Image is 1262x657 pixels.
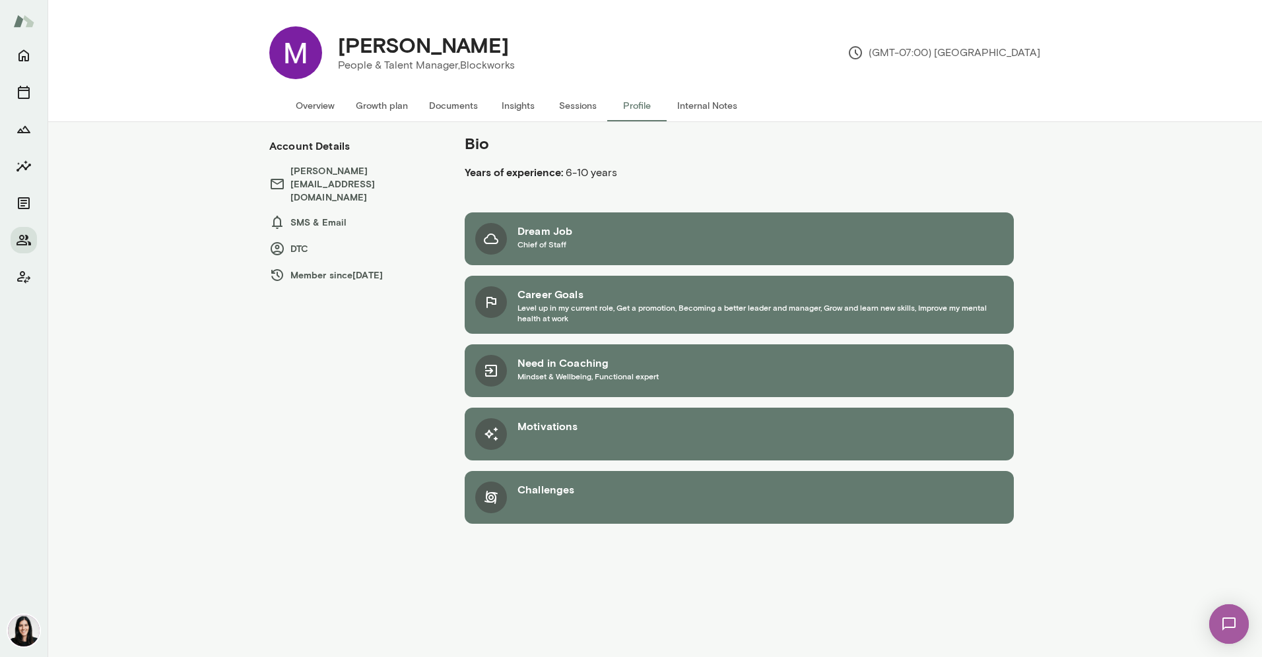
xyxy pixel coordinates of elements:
[465,133,908,154] h5: Bio
[269,26,322,79] img: Mikaela Kirby
[488,90,548,121] button: Insights
[517,223,572,239] h6: Dream Job
[338,57,515,73] p: People & Talent Manager, Blockworks
[11,116,37,142] button: Growth Plan
[465,164,908,181] p: 6-10 years
[517,418,578,434] h6: Motivations
[11,227,37,253] button: Members
[11,79,37,106] button: Sessions
[517,302,1003,323] span: Level up in my current role, Get a promotion, Becoming a better leader and manager, Grow and lear...
[11,153,37,179] button: Insights
[465,166,563,178] b: Years of experience:
[517,355,659,371] h6: Need in Coaching
[667,90,748,121] button: Internal Notes
[13,9,34,34] img: Mento
[269,164,438,204] h6: [PERSON_NAME][EMAIL_ADDRESS][DOMAIN_NAME]
[269,138,350,154] h6: Account Details
[285,90,345,121] button: Overview
[607,90,667,121] button: Profile
[418,90,488,121] button: Documents
[11,190,37,216] button: Documents
[11,42,37,69] button: Home
[338,32,509,57] h4: [PERSON_NAME]
[847,45,1040,61] p: (GMT-07:00) [GEOGRAPHIC_DATA]
[8,615,40,646] img: Katrina Bilella
[517,286,1003,302] h6: Career Goals
[548,90,607,121] button: Sessions
[517,371,659,381] span: Mindset & Wellbeing, Functional expert
[269,214,438,230] h6: SMS & Email
[269,241,438,257] h6: DTC
[517,239,572,249] span: Chief of Staff
[517,482,575,497] h6: Challenges
[269,267,438,283] h6: Member since [DATE]
[345,90,418,121] button: Growth plan
[11,264,37,290] button: Client app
